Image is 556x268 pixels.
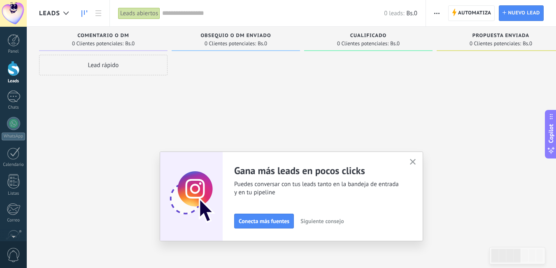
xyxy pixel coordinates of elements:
[2,133,25,140] div: WhatsApp
[2,105,26,110] div: Chats
[470,41,521,46] span: 0 Clientes potenciales:
[176,33,296,40] div: Obsequio o DM enviado
[2,49,26,54] div: Panel
[350,33,387,39] span: Cualificado
[77,5,91,21] a: Leads
[472,33,530,39] span: Propuesta enviada
[43,33,163,40] div: Comentario o DM
[77,33,129,39] span: Comentario o DM
[39,55,167,75] div: Lead rápido
[499,5,544,21] a: Nuevo lead
[205,41,256,46] span: 0 Clientes potenciales:
[300,218,344,224] span: Siguiente consejo
[448,5,495,21] a: Automatiza
[125,41,135,46] span: Bs.0
[72,41,123,46] span: 0 Clientes potenciales:
[234,214,294,228] button: Conecta más fuentes
[458,6,491,21] span: Automatiza
[547,124,555,143] span: Copilot
[508,6,540,21] span: Nuevo lead
[337,41,389,46] span: 0 Clientes potenciales:
[118,7,160,19] div: Leads abiertos
[2,162,26,168] div: Calendario
[91,5,105,21] a: Lista
[234,164,400,177] h2: Gana más leads en pocos clicks
[308,33,428,40] div: Cualificado
[200,33,271,39] span: Obsequio o DM enviado
[239,218,289,224] span: Conecta más fuentes
[297,215,347,227] button: Siguiente consejo
[523,41,532,46] span: Bs.0
[258,41,267,46] span: Bs.0
[390,41,400,46] span: Bs.0
[406,9,417,17] span: Bs.0
[431,5,443,21] button: Más
[2,191,26,196] div: Listas
[2,218,26,223] div: Correo
[384,9,404,17] span: 0 leads:
[234,180,400,197] span: Puedes conversar con tus leads tanto en la bandeja de entrada y en tu pipeline
[2,79,26,84] div: Leads
[39,9,60,17] span: Leads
